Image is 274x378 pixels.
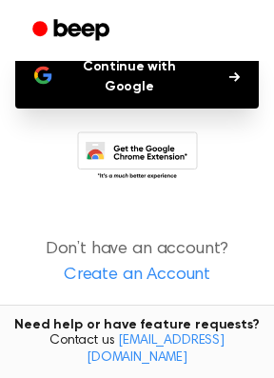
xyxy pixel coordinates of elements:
p: Don’t have an account? [15,237,259,288]
span: Contact us [11,333,263,367]
a: Create an Account [19,263,255,288]
a: Beep [19,12,127,50]
a: [EMAIL_ADDRESS][DOMAIN_NAME] [87,334,225,365]
button: Continue with Google [15,46,259,109]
